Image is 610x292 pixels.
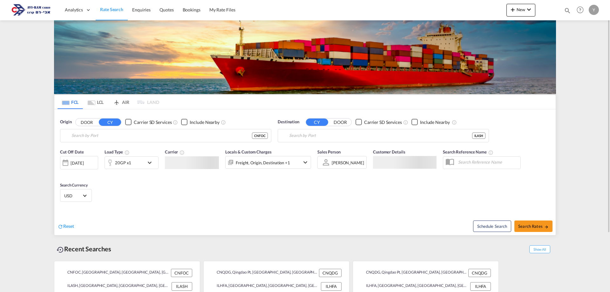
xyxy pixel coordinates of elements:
md-icon: The selected Trucker/Carrierwill be displayed in the rate results If the rates are from another f... [180,150,185,155]
span: Customer Details [373,149,405,154]
div: Y [589,5,599,15]
md-input-container: Ashdod, ILASH [278,129,489,142]
span: New [509,7,533,12]
md-pagination-wrapper: Use the left and right arrow keys to navigate between tabs [58,95,159,109]
div: icon-magnify [564,7,571,17]
md-select: Sales Person: Yulia Vainblat [331,158,365,167]
div: CNFOC, Fuzhou, China, Greater China & Far East Asia, Asia Pacific [62,269,169,277]
span: Quotes [159,7,173,12]
md-tab-item: FCL [58,95,83,109]
span: Destination [278,119,299,125]
div: 20GP x1 [115,158,131,167]
md-icon: Unchecked: Search for CY (Container Yard) services for all selected carriers.Checked : Search for... [403,120,408,125]
div: CNFOC [252,132,268,139]
input: Search by Port [71,131,252,140]
div: icon-refreshReset [58,223,74,230]
div: [DATE] [60,156,98,169]
div: CNQDG [319,269,342,277]
span: Reset [63,223,74,229]
img: LCL+%26+FCL+BACKGROUND.png [54,20,556,94]
div: [DATE] [71,160,84,166]
md-icon: icon-arrow-right [544,225,549,229]
div: Freight Origin Destination Factory Stuffing [236,158,290,167]
md-icon: icon-magnify [564,7,571,14]
div: Include Nearby [420,119,450,126]
div: ILHFA, Haifa, Israel, Levante, Middle East [361,282,469,290]
div: ILHFA [470,282,491,290]
span: Load Type [105,149,130,154]
div: Origin DOOR CY Checkbox No InkUnchecked: Search for CY (Container Yard) services for all selected... [54,109,556,235]
div: Carrier SD Services [364,119,402,126]
button: Search Ratesicon-arrow-right [514,221,552,232]
span: My Rate Files [209,7,235,12]
span: Show All [529,245,550,253]
button: Note: By default Schedule search will only considerorigin ports, destination ports and cut off da... [473,221,511,232]
md-datepicker: Select [60,169,65,177]
div: Help [575,4,589,16]
div: Carrier SD Services [134,119,172,126]
span: Help [575,4,586,15]
md-select: Select Currency: $ USDUnited States Dollar [64,191,88,200]
md-checkbox: Checkbox No Ink [356,119,402,126]
div: CNQDG, Qingdao Pt, China, Greater China & Far East Asia, Asia Pacific [211,269,317,277]
img: 166978e0a5f911edb4280f3c7a976193.png [10,3,52,17]
input: Search by Port [289,131,472,140]
button: DOOR [329,119,351,126]
div: ILHFA, Haifa, Israel, Levante, Middle East [211,282,319,290]
span: Enquiries [132,7,151,12]
button: DOOR [76,119,98,126]
span: Carrier [165,149,185,154]
md-icon: icon-chevron-down [302,159,309,166]
md-icon: icon-chevron-down [146,159,157,166]
md-tab-item: LCL [83,95,108,109]
md-input-container: Fuzhou, CNFOC [60,129,271,142]
md-checkbox: Checkbox No Ink [125,119,172,126]
span: Rate Search [100,7,123,12]
div: Include Nearby [190,119,220,126]
div: ILASH [472,132,485,139]
md-icon: Unchecked: Ignores neighbouring ports when fetching rates.Checked : Includes neighbouring ports w... [221,120,226,125]
md-checkbox: Checkbox No Ink [181,119,220,126]
md-icon: icon-chevron-down [525,6,533,13]
md-icon: icon-backup-restore [57,246,64,254]
div: Recent Searches [54,242,114,256]
md-icon: Your search will be saved by the below given name [488,150,493,155]
span: Sales Person [317,149,341,154]
md-icon: icon-airplane [113,98,120,103]
span: Search Reference Name [443,149,493,154]
button: CY [306,119,328,126]
md-checkbox: Checkbox No Ink [411,119,450,126]
div: [PERSON_NAME] [332,160,364,165]
md-tab-item: AIR [108,95,134,109]
md-icon: icon-plus 400-fg [509,6,517,13]
button: CY [99,119,121,126]
md-icon: Unchecked: Ignores neighbouring ports when fetching rates.Checked : Includes neighbouring ports w... [452,120,457,125]
span: Bookings [183,7,200,12]
button: icon-plus 400-fgNewicon-chevron-down [506,4,535,17]
span: Origin [60,119,71,125]
div: 20GP x1icon-chevron-down [105,156,159,169]
span: Analytics [65,7,83,13]
div: CNQDG, Qingdao Pt, China, Greater China & Far East Asia, Asia Pacific [361,269,467,277]
div: ILASH, Ashdod, Israel, Levante, Middle East [62,282,170,290]
span: Search Rates [518,224,549,229]
md-icon: icon-information-outline [125,150,130,155]
div: ILASH [172,282,192,290]
md-icon: icon-refresh [58,224,63,229]
md-icon: Unchecked: Search for CY (Container Yard) services for all selected carriers.Checked : Search for... [173,120,178,125]
input: Search Reference Name [455,157,520,167]
div: ILHFA [321,282,342,290]
span: Locals & Custom Charges [225,149,272,154]
span: Cut Off Date [60,149,84,154]
span: USD [64,193,82,199]
span: Search Currency [60,183,88,187]
div: CNQDG [468,269,491,277]
div: Freight Origin Destination Factory Stuffingicon-chevron-down [225,156,311,169]
div: CNFOC [171,269,192,277]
